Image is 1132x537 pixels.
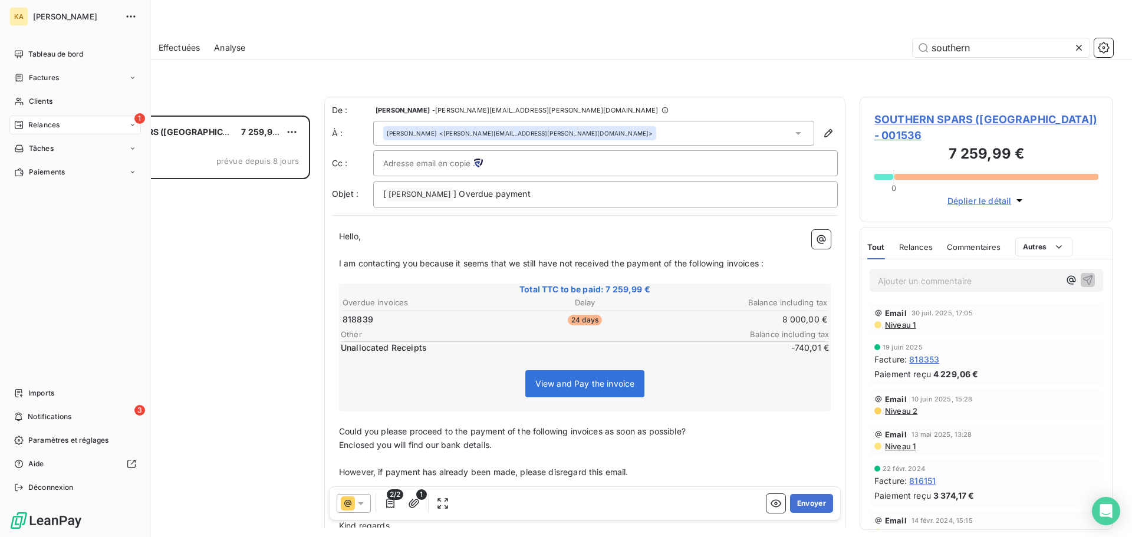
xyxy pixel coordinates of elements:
[387,129,653,137] div: <[PERSON_NAME][EMAIL_ADDRESS][PERSON_NAME][DOMAIN_NAME]>
[874,475,907,487] span: Facture :
[885,308,907,318] span: Email
[750,330,829,339] span: Balance including tax
[667,296,828,309] th: Balance including tax
[1092,497,1120,525] div: Open Intercom Messenger
[911,309,973,317] span: 30 juil. 2025, 17:05
[159,42,200,54] span: Effectuées
[874,143,1098,167] h3: 7 259,99 €
[1015,238,1072,256] button: Autres
[28,411,71,422] span: Notifications
[416,489,427,500] span: 1
[933,368,979,380] span: 4 229,06 €
[874,111,1098,143] span: SOUTHERN SPARS ([GEOGRAPHIC_DATA]) - 001536
[883,465,925,472] span: 22 févr. 2024
[9,431,141,450] a: Paramètres et réglages
[899,242,933,252] span: Relances
[9,511,83,530] img: Logo LeanPay
[504,296,665,309] th: Delay
[28,459,44,469] span: Aide
[83,127,254,137] span: SOUTHERN SPARS ([GEOGRAPHIC_DATA])
[867,242,885,252] span: Tout
[29,167,65,177] span: Paiements
[568,315,602,325] span: 24 days
[28,120,60,130] span: Relances
[29,73,59,83] span: Factures
[947,195,1012,207] span: Déplier le détail
[909,475,936,487] span: 816151
[342,296,503,309] th: Overdue invoices
[216,156,299,166] span: prévue depuis 8 jours
[383,189,386,199] span: [
[790,494,833,513] button: Envoyer
[341,342,756,354] span: Unallocated Receipts
[332,189,358,199] span: Objet :
[9,454,141,473] a: Aide
[874,368,931,380] span: Paiement reçu
[134,405,145,416] span: 3
[885,516,907,525] span: Email
[884,406,917,416] span: Niveau 2
[891,183,896,193] span: 0
[913,38,1090,57] input: Rechercher
[343,314,373,325] span: 818839
[383,154,510,172] input: Adresse email en copie ...
[57,116,310,537] div: grid
[884,528,916,537] span: Niveau 1
[339,258,764,268] span: I am contacting you because it seems that we still have not received the payment of the following...
[874,489,931,502] span: Paiement reçu
[885,394,907,404] span: Email
[29,96,52,107] span: Clients
[387,188,453,202] span: [PERSON_NAME]
[28,388,54,398] span: Imports
[332,157,373,169] label: Cc :
[339,467,628,477] span: However, if payment has already been made, please disregard this email.
[667,313,828,326] td: 8 000,00 €
[134,113,145,124] span: 1
[933,489,975,502] span: 3 374,17 €
[453,189,531,199] span: ] Overdue payment
[339,520,392,531] span: Kind regards,
[339,231,361,241] span: Hello,
[33,12,118,21] span: [PERSON_NAME]
[9,139,141,158] a: Tâches
[432,107,658,114] span: - [PERSON_NAME][EMAIL_ADDRESS][PERSON_NAME][DOMAIN_NAME]
[29,143,54,154] span: Tâches
[339,440,492,450] span: Enclosed you will find our bank details.
[341,330,750,339] span: Other
[883,344,923,351] span: 19 juin 2025
[874,353,907,365] span: Facture :
[9,163,141,182] a: Paiements
[911,396,973,403] span: 10 juin 2025, 15:28
[387,489,403,500] span: 2/2
[332,104,373,116] span: De :
[909,353,939,365] span: 818353
[241,127,286,137] span: 7 259,99 €
[911,431,972,438] span: 13 mai 2025, 13:28
[339,426,686,436] span: Could you please proceed to the payment of the following invoices as soon as possible?
[341,284,829,295] span: Total TTC to be paid: 7 259,99 €
[9,116,141,134] a: 1Relances
[28,49,83,60] span: Tableau de bord
[944,194,1029,207] button: Déplier le détail
[758,342,829,354] span: -740,01 €
[28,482,74,493] span: Déconnexion
[884,320,916,330] span: Niveau 1
[9,92,141,111] a: Clients
[28,435,108,446] span: Paramètres et réglages
[9,384,141,403] a: Imports
[9,7,28,26] div: KA
[376,107,430,114] span: [PERSON_NAME]
[9,68,141,87] a: Factures
[885,430,907,439] span: Email
[214,42,245,54] span: Analyse
[884,442,916,451] span: Niveau 1
[387,129,437,137] span: [PERSON_NAME]
[911,517,973,524] span: 14 févr. 2024, 15:15
[9,45,141,64] a: Tableau de bord
[535,378,635,388] span: View and Pay the invoice
[332,127,373,139] label: À :
[947,242,1001,252] span: Commentaires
